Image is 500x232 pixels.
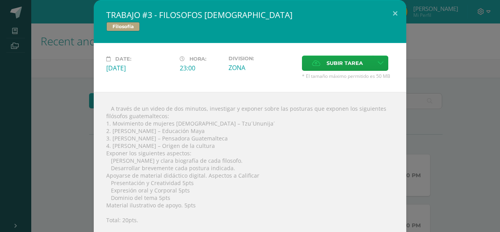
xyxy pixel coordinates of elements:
[327,56,363,70] span: Subir tarea
[115,56,131,62] span: Date:
[180,64,222,72] div: 23:00
[106,9,394,20] h2: TRABAJO #3 - FILOSOFOS [DEMOGRAPHIC_DATA]
[229,56,296,61] label: Division:
[189,56,206,62] span: Hora:
[302,73,394,79] span: * El tamaño máximo permitido es 50 MB
[229,63,296,72] div: ZONA
[106,22,140,31] span: Filosofía
[106,64,173,72] div: [DATE]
